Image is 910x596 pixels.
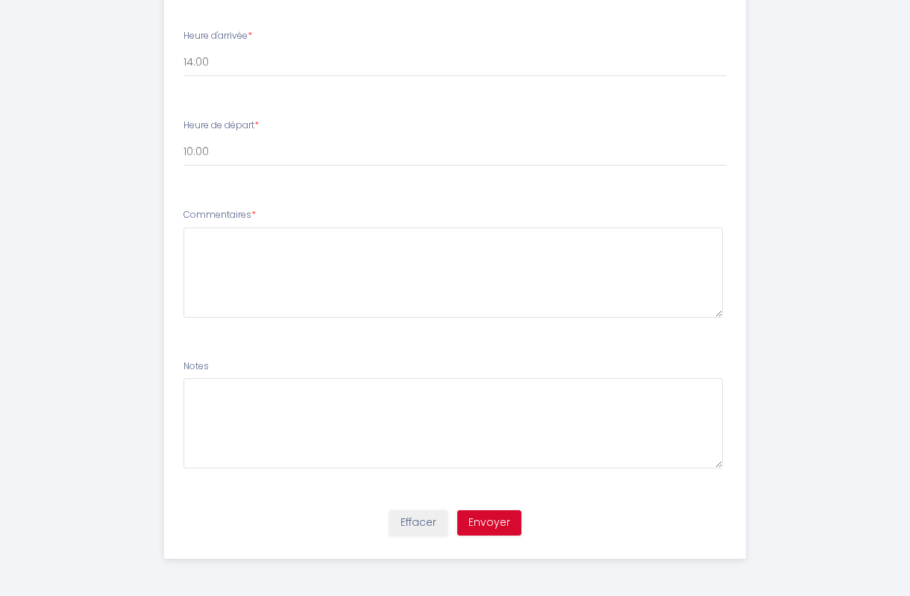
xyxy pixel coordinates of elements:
label: Commentaires [183,208,256,222]
label: Notes [183,360,209,374]
label: Heure de départ [183,119,259,133]
button: Envoyer [457,510,521,536]
button: Effacer [389,510,448,536]
label: Heure d'arrivée [183,29,252,43]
